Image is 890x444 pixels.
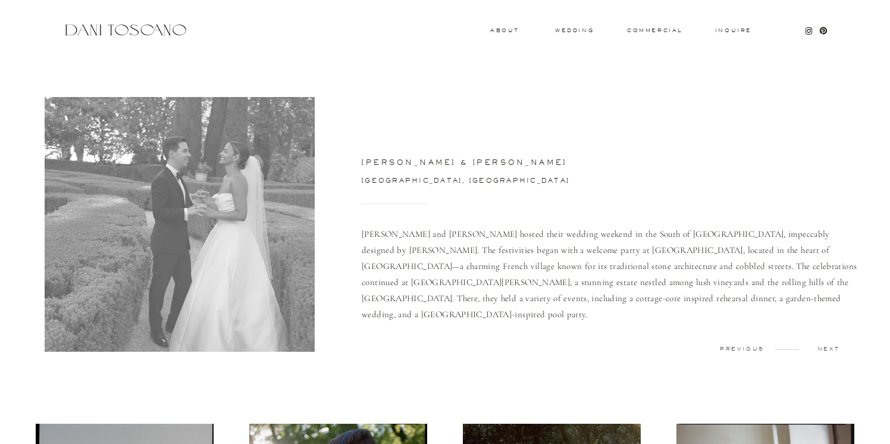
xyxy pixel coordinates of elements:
[362,177,598,187] a: [GEOGRAPHIC_DATA], [GEOGRAPHIC_DATA]
[490,28,516,32] a: About
[627,28,682,33] a: commercial
[362,159,731,170] h3: [PERSON_NAME] & [PERSON_NAME]
[799,346,858,352] a: next
[362,226,858,336] p: [PERSON_NAME] and [PERSON_NAME] hosted their wedding weekend in the South of [GEOGRAPHIC_DATA], i...
[555,28,594,32] a: wedding
[714,28,753,34] a: Inquire
[713,346,772,352] a: previous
